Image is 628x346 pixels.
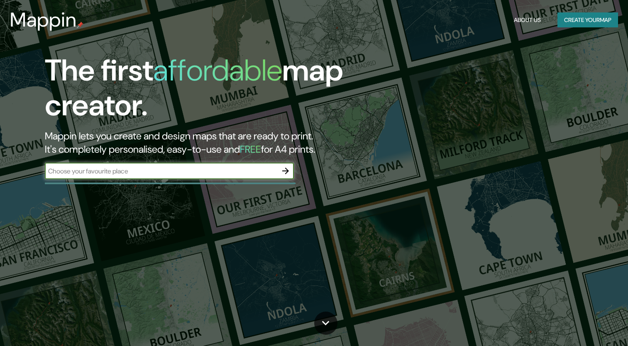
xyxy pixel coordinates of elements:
[557,12,618,28] button: Create yourmap
[45,166,277,176] input: Choose your favourite place
[10,8,77,32] h3: Mappin
[240,143,261,156] h5: FREE
[45,129,359,156] h2: Mappin lets you create and design maps that are ready to print. It's completely personalised, eas...
[45,53,359,129] h1: The first map creator.
[153,51,282,90] h1: affordable
[77,22,83,28] img: mappin-pin
[511,12,544,28] button: About Us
